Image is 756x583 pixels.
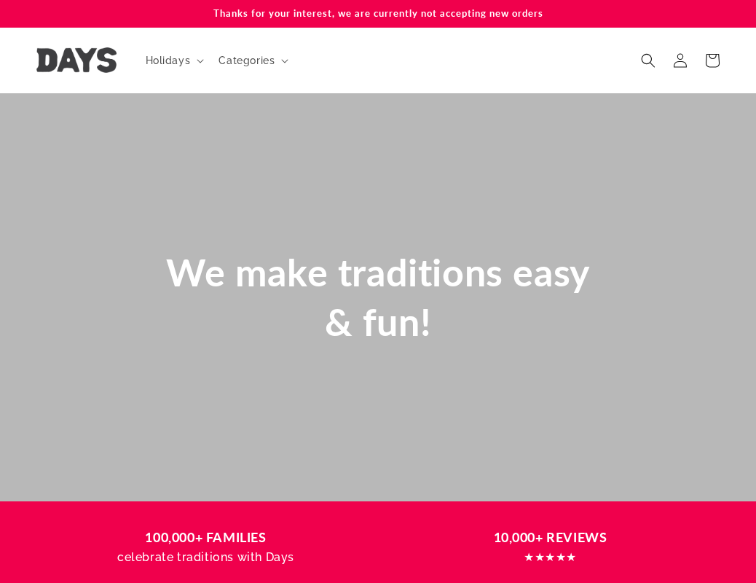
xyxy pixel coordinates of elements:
span: Holidays [146,54,191,67]
span: Categories [218,54,275,67]
p: ★★★★★ [392,547,709,568]
summary: Search [632,44,664,77]
summary: Holidays [137,45,210,76]
summary: Categories [210,45,294,76]
h3: 100,000+ FAMILIES [47,528,364,547]
span: We make traditions easy & fun! [166,249,590,344]
h3: 10,000+ REVIEWS [392,528,709,547]
img: Days United [36,47,117,73]
p: celebrate traditions with Days [47,547,364,568]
